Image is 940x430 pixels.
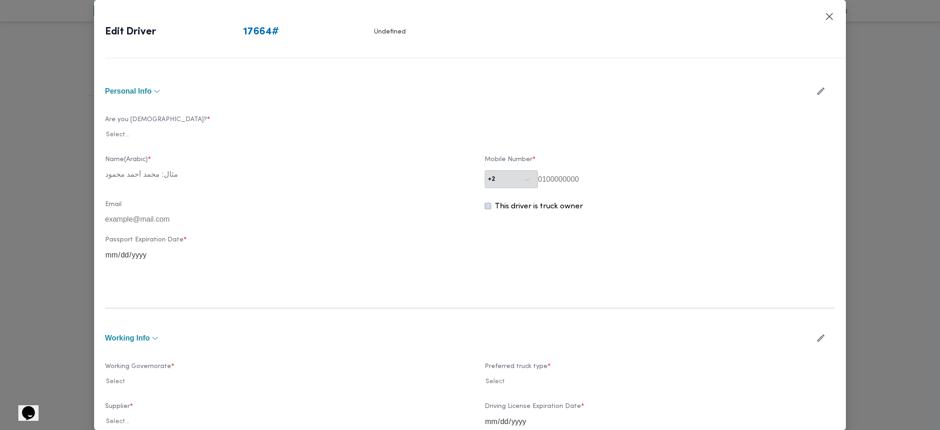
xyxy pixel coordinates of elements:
span: working Info [105,335,150,342]
input: DD/MM/YYY [105,251,455,260]
iframe: chat widget [9,393,39,421]
input: example@mail.com [105,215,455,223]
div: Edit Driver [105,11,406,53]
label: Email [105,201,455,215]
input: 0100000000 [538,175,835,184]
label: Name(Arabic) [105,156,455,170]
label: Passport Expiration Date [105,236,455,251]
button: working Info [105,335,807,342]
button: Closes this modal window [824,11,835,22]
span: 17664 # [243,25,279,39]
input: مثال: محمد أحمد محمود [105,170,455,179]
label: Working Governorate [105,363,455,377]
label: Supplier [105,403,455,417]
label: Preferred truck type [485,363,835,377]
div: Personal Info [105,104,835,291]
p: Undefined [374,25,406,39]
input: DD/MM/YYY [485,417,835,426]
label: Are you [DEMOGRAPHIC_DATA]? [105,116,455,130]
button: Personal Info [105,88,807,95]
label: Driving License Expiration Date [485,403,835,417]
span: Personal Info [105,88,151,95]
label: This driver is truck owner [495,202,583,211]
label: Mobile Number [485,156,835,170]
